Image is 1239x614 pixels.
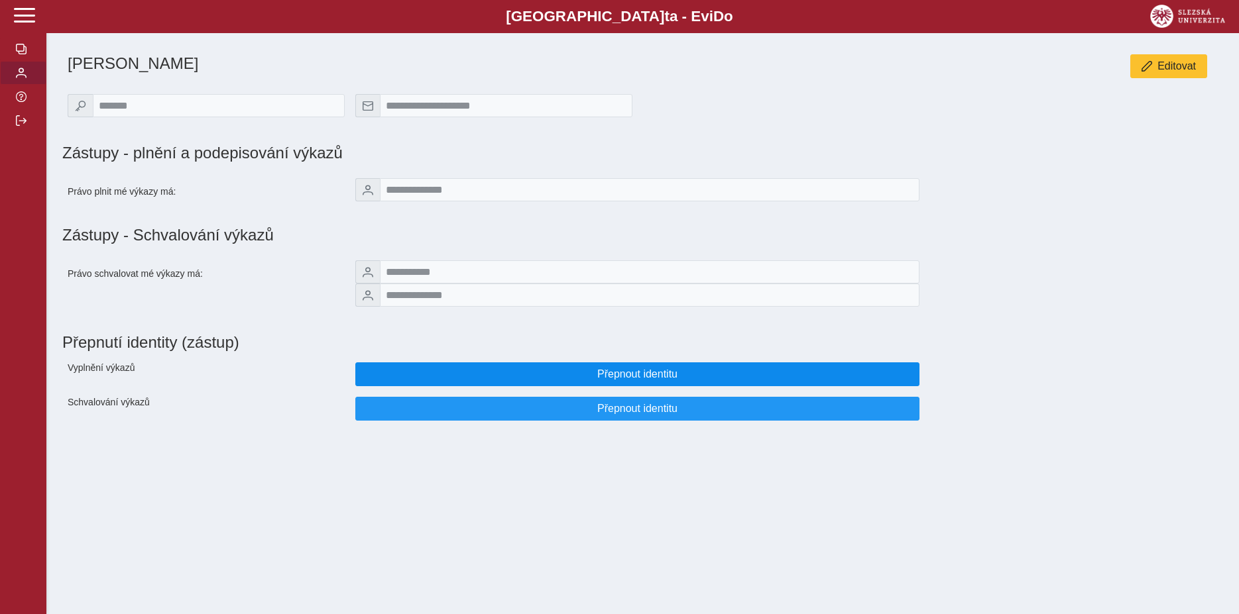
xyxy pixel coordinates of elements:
h1: [PERSON_NAME] [68,54,824,73]
div: Vyplnění výkazů [62,357,350,391]
h1: Zástupy - Schvalování výkazů [62,226,1223,244]
span: t [664,8,669,25]
span: D [713,8,724,25]
h1: Přepnutí identity (zástup) [62,328,1212,357]
h1: Zástupy - plnění a podepisování výkazů [62,144,824,162]
span: Editovat [1157,60,1196,72]
img: logo_web_su.png [1150,5,1225,28]
div: Schvalování výkazů [62,391,350,426]
div: Právo plnit mé výkazy má: [62,173,350,210]
button: Editovat [1130,54,1207,78]
button: Přepnout identitu [355,362,920,386]
span: o [724,8,733,25]
div: Právo schvalovat mé výkazy má: [62,255,350,312]
b: [GEOGRAPHIC_DATA] a - Evi [40,8,1199,25]
button: Přepnout identitu [355,397,920,421]
span: Přepnout identitu [367,403,909,415]
span: Přepnout identitu [367,368,909,380]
